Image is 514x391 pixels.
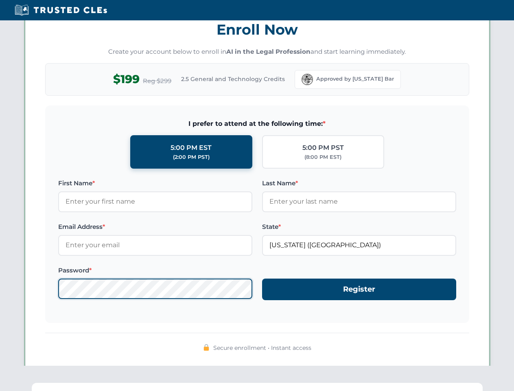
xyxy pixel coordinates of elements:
[45,17,469,42] h3: Enroll Now
[143,76,171,86] span: Reg $299
[58,191,252,212] input: Enter your first name
[58,178,252,188] label: First Name
[262,191,456,212] input: Enter your last name
[171,143,212,153] div: 5:00 PM EST
[173,153,210,161] div: (2:00 PM PST)
[304,153,341,161] div: (8:00 PM EST)
[302,143,344,153] div: 5:00 PM PST
[58,266,252,275] label: Password
[58,235,252,255] input: Enter your email
[262,235,456,255] input: Florida (FL)
[113,70,140,88] span: $199
[213,343,311,352] span: Secure enrollment • Instant access
[262,279,456,300] button: Register
[262,222,456,232] label: State
[203,344,210,351] img: 🔒
[58,222,252,232] label: Email Address
[12,4,109,16] img: Trusted CLEs
[181,75,285,83] span: 2.5 General and Technology Credits
[316,75,394,83] span: Approved by [US_STATE] Bar
[302,74,313,85] img: Florida Bar
[262,178,456,188] label: Last Name
[226,48,311,55] strong: AI in the Legal Profession
[58,119,456,129] span: I prefer to attend at the following time:
[45,47,469,57] p: Create your account below to enroll in and start learning immediately.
